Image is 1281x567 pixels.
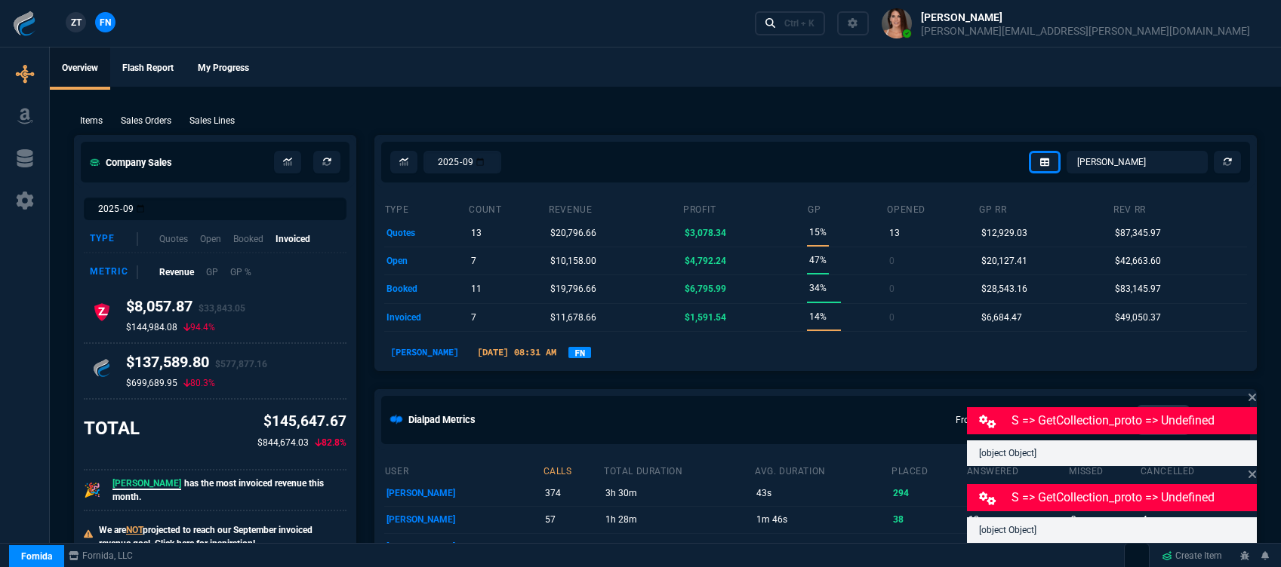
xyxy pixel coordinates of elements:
[809,277,827,299] p: 34%
[471,278,482,299] p: 11
[71,16,82,29] span: ZT
[471,307,476,328] p: 7
[230,265,251,279] p: GP %
[1115,278,1161,299] p: $83,145.97
[233,232,263,246] p: Booked
[384,219,469,247] td: quotes
[468,198,548,219] th: count
[257,411,346,433] p: $145,647.67
[550,278,596,299] p: $19,796.66
[568,347,591,358] a: FN
[893,483,963,504] p: 294
[784,17,814,29] div: Ctrl + K
[471,222,482,244] p: 13
[893,509,963,530] p: 38
[384,198,469,219] th: type
[99,523,346,550] p: We are projected to reach our September invoiced revenue goal. Click here for inspiration!
[189,114,235,127] p: Sales Lines
[121,114,171,127] p: Sales Orders
[893,536,963,557] p: 9
[981,250,1027,271] p: $20,127.41
[605,483,752,504] p: 3h 30m
[685,222,726,244] p: $3,078.34
[756,483,888,504] p: 43s
[90,265,138,279] div: Metric
[545,483,601,504] p: 374
[886,198,978,219] th: opened
[276,232,310,246] p: Invoiced
[1113,198,1247,219] th: Rev RR
[80,114,103,127] p: Items
[384,247,469,274] td: open
[605,509,752,530] p: 1h 28m
[126,297,245,321] h4: $8,057.87
[979,523,1245,537] p: [object Object]
[159,232,188,246] p: Quotes
[1156,544,1228,567] a: Create Item
[1115,222,1161,244] p: $87,345.97
[471,250,476,271] p: 7
[215,359,267,369] span: $577,877.16
[90,232,138,246] div: Type
[756,536,888,557] p: 17m 29s
[685,278,726,299] p: $6,795.99
[809,222,827,243] p: 15%
[110,48,186,90] a: Flash Report
[384,459,543,480] th: user
[956,413,1006,427] p: From:
[685,307,726,328] p: $1,591.54
[754,459,891,480] th: avg. duration
[978,198,1113,219] th: GP RR
[1115,250,1161,271] p: $42,663.60
[1012,412,1255,430] p: S => getCollection_proto => undefined
[183,377,215,389] p: 80.3%
[889,250,895,271] p: 0
[981,222,1027,244] p: $12,929.03
[384,303,469,331] td: invoiced
[159,265,194,279] p: Revenue
[112,478,181,490] span: [PERSON_NAME]
[545,536,601,557] p: 53
[126,377,177,389] p: $699,689.95
[543,459,603,480] th: calls
[889,278,895,299] p: 0
[807,198,886,219] th: GP
[979,446,1245,460] p: [object Object]
[90,155,172,170] h5: Company Sales
[889,307,895,328] p: 0
[206,265,218,279] p: GP
[605,536,752,557] p: 7h 35m
[100,16,111,29] span: FN
[809,250,827,271] p: 47%
[966,459,1069,480] th: answered
[981,278,1027,299] p: $28,543.16
[889,222,900,244] p: 13
[384,275,469,303] td: booked
[315,436,346,449] p: 82.8%
[550,222,596,244] p: $20,796.66
[550,250,596,271] p: $10,158.00
[891,459,966,480] th: placed
[84,417,140,440] h3: TOTAL
[84,480,100,501] p: 🎉
[386,536,540,557] p: [PERSON_NAME]
[548,198,682,219] th: revenue
[545,509,601,530] p: 57
[126,321,177,333] p: $144,984.08
[200,232,221,246] p: Open
[809,306,827,327] p: 14%
[64,549,137,562] a: msbcCompanyName
[126,525,143,535] span: NOT
[186,48,261,90] a: My Progress
[126,353,267,377] h4: $137,589.80
[386,483,540,504] p: [PERSON_NAME]
[550,307,596,328] p: $11,678.66
[603,459,754,480] th: total duration
[257,436,309,449] p: $844,674.03
[471,345,562,359] p: [DATE] 08:31 AM
[756,509,888,530] p: 1m 46s
[1115,307,1161,328] p: $49,050.37
[682,198,807,219] th: Profit
[112,477,346,504] p: has the most invoiced revenue this month.
[408,412,476,427] h5: Dialpad Metrics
